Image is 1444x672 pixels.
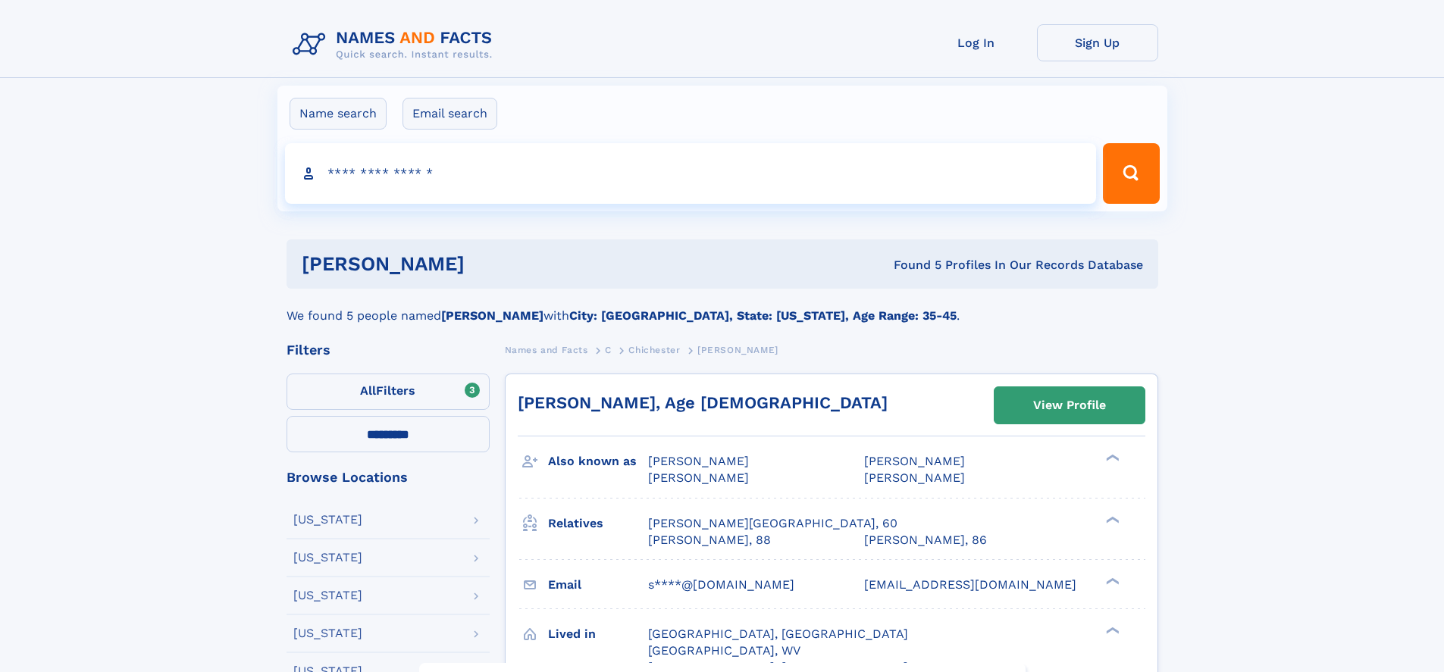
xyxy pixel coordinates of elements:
[995,387,1145,424] a: View Profile
[605,345,612,355] span: C
[287,374,490,410] label: Filters
[505,340,588,359] a: Names and Facts
[290,98,387,130] label: Name search
[864,470,965,485] span: [PERSON_NAME]
[1102,453,1120,463] div: ❯
[1102,625,1120,635] div: ❯
[293,514,362,526] div: [US_STATE]
[864,454,965,468] span: [PERSON_NAME]
[293,552,362,564] div: [US_STATE]
[697,345,778,355] span: [PERSON_NAME]
[287,343,490,357] div: Filters
[518,393,888,412] a: [PERSON_NAME], Age [DEMOGRAPHIC_DATA]
[916,24,1037,61] a: Log In
[441,308,543,323] b: [PERSON_NAME]
[1102,576,1120,586] div: ❯
[287,24,505,65] img: Logo Names and Facts
[569,308,957,323] b: City: [GEOGRAPHIC_DATA], State: [US_STATE], Age Range: 35-45
[360,383,376,398] span: All
[679,257,1143,273] div: Found 5 Profiles In Our Records Database
[648,643,800,658] span: [GEOGRAPHIC_DATA], WV
[1103,143,1159,204] button: Search Button
[648,470,749,485] span: [PERSON_NAME]
[628,345,680,355] span: Chichester
[864,532,987,549] a: [PERSON_NAME], 86
[548,511,648,536] h3: Relatives
[1033,388,1106,423] div: View Profile
[287,470,490,484] div: Browse Locations
[548,572,648,598] h3: Email
[285,143,1097,204] input: search input
[648,627,908,641] span: [GEOGRAPHIC_DATA], [GEOGRAPHIC_DATA]
[1037,24,1158,61] a: Sign Up
[1102,514,1120,524] div: ❯
[648,515,897,532] a: [PERSON_NAME][GEOGRAPHIC_DATA], 60
[605,340,612,359] a: C
[648,454,749,468] span: [PERSON_NAME]
[628,340,680,359] a: Chichester
[287,289,1158,325] div: We found 5 people named with .
[864,577,1076,592] span: [EMAIL_ADDRESS][DOMAIN_NAME]
[648,532,771,549] a: [PERSON_NAME], 88
[293,589,362,602] div: [US_STATE]
[548,449,648,474] h3: Also known as
[293,627,362,639] div: [US_STATE]
[403,98,497,130] label: Email search
[302,255,679,273] h1: [PERSON_NAME]
[548,621,648,647] h3: Lived in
